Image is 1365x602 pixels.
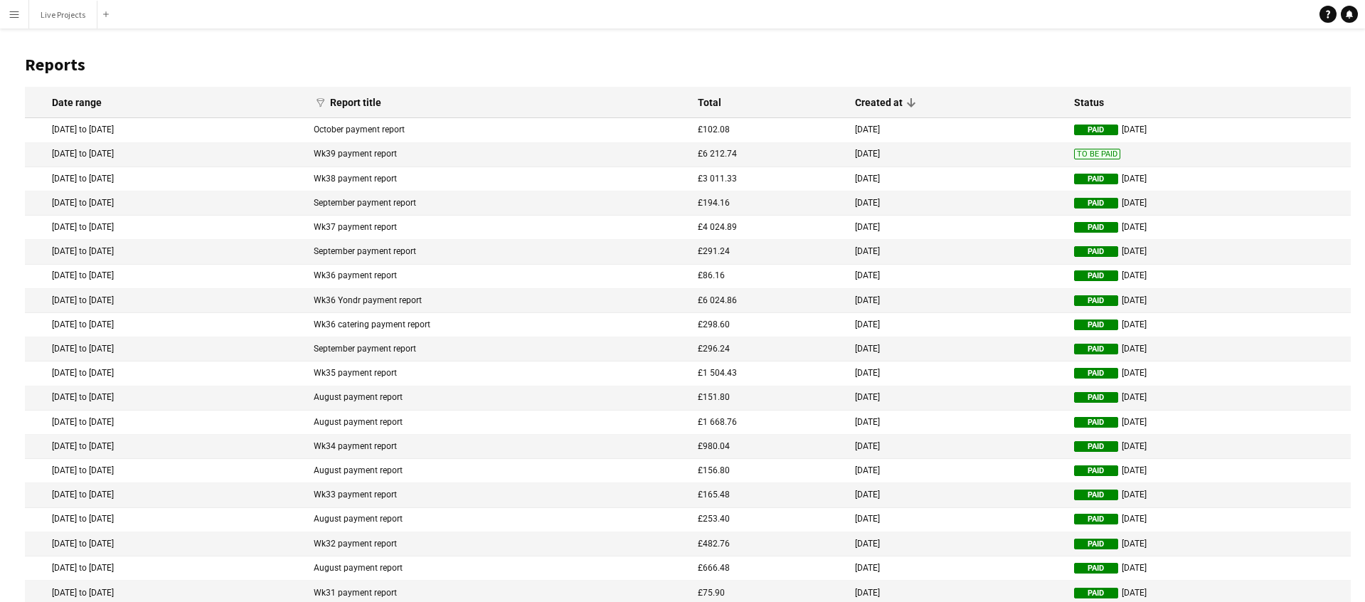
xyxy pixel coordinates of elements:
[691,361,847,386] mat-cell: £1 504.43
[1074,539,1118,549] span: Paid
[1074,125,1118,135] span: Paid
[848,508,1067,532] mat-cell: [DATE]
[307,386,691,411] mat-cell: August payment report
[691,118,847,142] mat-cell: £102.08
[25,216,307,240] mat-cell: [DATE] to [DATE]
[1067,508,1351,532] mat-cell: [DATE]
[307,435,691,459] mat-cell: Wk34 payment report
[307,240,691,264] mat-cell: September payment report
[1074,344,1118,354] span: Paid
[25,386,307,411] mat-cell: [DATE] to [DATE]
[307,265,691,289] mat-cell: Wk36 payment report
[691,216,847,240] mat-cell: £4 024.89
[1067,411,1351,435] mat-cell: [DATE]
[25,191,307,216] mat-cell: [DATE] to [DATE]
[691,313,847,337] mat-cell: £298.60
[848,191,1067,216] mat-cell: [DATE]
[848,483,1067,507] mat-cell: [DATE]
[1074,295,1118,306] span: Paid
[848,532,1067,556] mat-cell: [DATE]
[691,289,847,313] mat-cell: £6 024.86
[1067,459,1351,483] mat-cell: [DATE]
[307,483,691,507] mat-cell: Wk33 payment report
[1067,240,1351,264] mat-cell: [DATE]
[307,508,691,532] mat-cell: August payment report
[307,459,691,483] mat-cell: August payment report
[1067,386,1351,411] mat-cell: [DATE]
[848,556,1067,581] mat-cell: [DATE]
[691,483,847,507] mat-cell: £165.48
[25,289,307,313] mat-cell: [DATE] to [DATE]
[1074,588,1118,598] span: Paid
[330,96,381,109] div: Report title
[25,556,307,581] mat-cell: [DATE] to [DATE]
[307,167,691,191] mat-cell: Wk38 payment report
[691,508,847,532] mat-cell: £253.40
[1074,514,1118,524] span: Paid
[691,143,847,167] mat-cell: £6 212.74
[307,337,691,361] mat-cell: September payment report
[307,191,691,216] mat-cell: September payment report
[1074,222,1118,233] span: Paid
[691,265,847,289] mat-cell: £86.16
[1067,191,1351,216] mat-cell: [DATE]
[691,411,847,435] mat-cell: £1 668.76
[29,1,97,28] button: Live Projects
[1067,435,1351,459] mat-cell: [DATE]
[848,337,1067,361] mat-cell: [DATE]
[307,118,691,142] mat-cell: October payment report
[1067,167,1351,191] mat-cell: [DATE]
[307,313,691,337] mat-cell: Wk36 catering payment report
[25,54,1351,75] h1: Reports
[25,337,307,361] mat-cell: [DATE] to [DATE]
[307,216,691,240] mat-cell: Wk37 payment report
[307,289,691,313] mat-cell: Wk36 Yondr payment report
[691,532,847,556] mat-cell: £482.76
[1074,149,1120,159] span: To Be Paid
[25,118,307,142] mat-cell: [DATE] to [DATE]
[1067,483,1351,507] mat-cell: [DATE]
[1067,118,1351,142] mat-cell: [DATE]
[848,411,1067,435] mat-cell: [DATE]
[25,240,307,264] mat-cell: [DATE] to [DATE]
[848,167,1067,191] mat-cell: [DATE]
[855,96,915,109] div: Created at
[1067,337,1351,361] mat-cell: [DATE]
[307,411,691,435] mat-cell: August payment report
[848,118,1067,142] mat-cell: [DATE]
[1074,368,1118,379] span: Paid
[691,459,847,483] mat-cell: £156.80
[25,265,307,289] mat-cell: [DATE] to [DATE]
[691,435,847,459] mat-cell: £980.04
[691,337,847,361] mat-cell: £296.24
[848,240,1067,264] mat-cell: [DATE]
[25,459,307,483] mat-cell: [DATE] to [DATE]
[25,532,307,556] mat-cell: [DATE] to [DATE]
[848,265,1067,289] mat-cell: [DATE]
[25,435,307,459] mat-cell: [DATE] to [DATE]
[25,411,307,435] mat-cell: [DATE] to [DATE]
[1074,174,1118,184] span: Paid
[307,556,691,581] mat-cell: August payment report
[1067,265,1351,289] mat-cell: [DATE]
[855,96,903,109] div: Created at
[25,483,307,507] mat-cell: [DATE] to [DATE]
[848,143,1067,167] mat-cell: [DATE]
[307,532,691,556] mat-cell: Wk32 payment report
[25,167,307,191] mat-cell: [DATE] to [DATE]
[1074,392,1118,403] span: Paid
[848,435,1067,459] mat-cell: [DATE]
[1074,198,1118,208] span: Paid
[52,96,102,109] div: Date range
[25,313,307,337] mat-cell: [DATE] to [DATE]
[1067,532,1351,556] mat-cell: [DATE]
[691,386,847,411] mat-cell: £151.80
[848,386,1067,411] mat-cell: [DATE]
[1067,313,1351,337] mat-cell: [DATE]
[1067,361,1351,386] mat-cell: [DATE]
[691,167,847,191] mat-cell: £3 011.33
[1074,96,1104,109] div: Status
[25,508,307,532] mat-cell: [DATE] to [DATE]
[691,240,847,264] mat-cell: £291.24
[1074,490,1118,500] span: Paid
